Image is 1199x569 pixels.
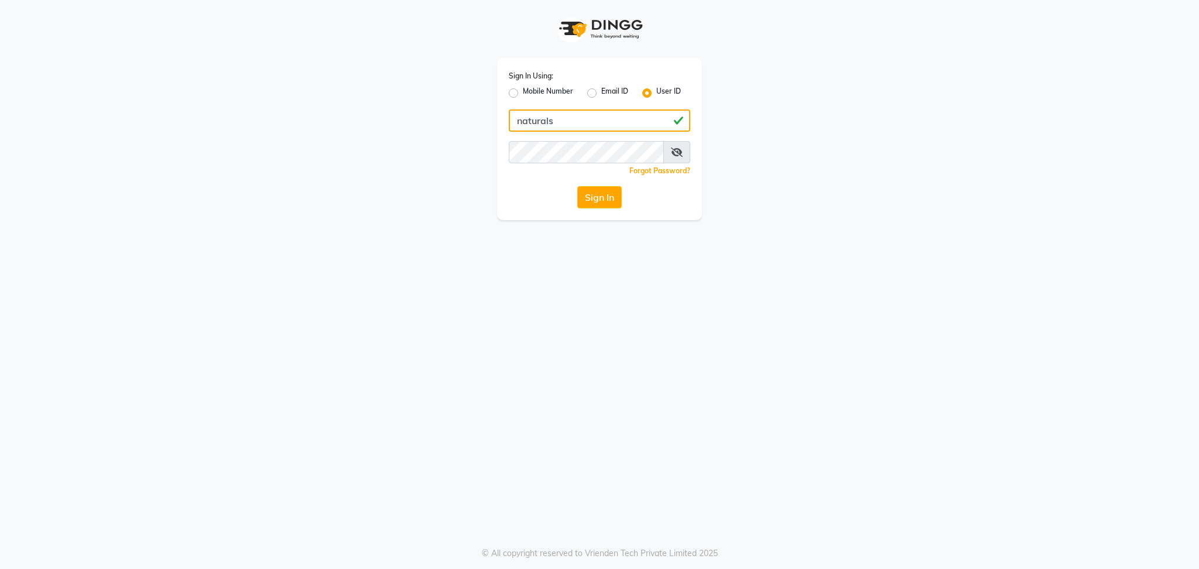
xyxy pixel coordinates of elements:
label: Sign In Using: [509,71,553,81]
input: Username [509,109,690,132]
label: User ID [656,86,681,100]
button: Sign In [577,186,622,208]
input: Username [509,141,664,163]
a: Forgot Password? [629,166,690,175]
label: Email ID [601,86,628,100]
label: Mobile Number [523,86,573,100]
img: logo1.svg [553,12,646,46]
